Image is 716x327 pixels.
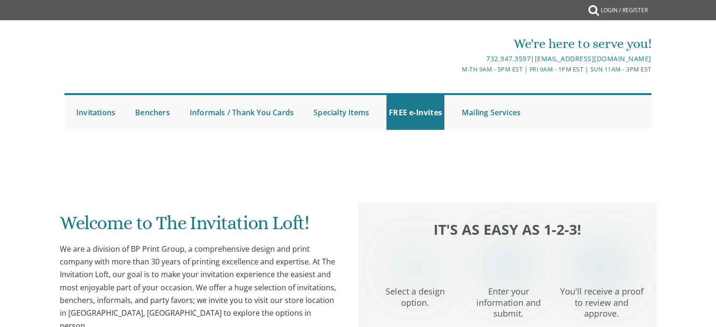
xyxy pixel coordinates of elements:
p: You'll receive a proof to review and approve. [557,282,646,319]
div: We're here to serve you! [261,34,652,53]
div: M-Th 9am - 5pm EST | Fri 9am - 1pm EST | Sun 11am - 3pm EST [261,64,652,74]
h1: Welcome to The Invitation Loft! [60,213,339,240]
img: step2.png [492,252,523,282]
p: Select a design option. [370,282,460,309]
a: Mailing Services [459,95,523,130]
a: FREE e-Invites [386,95,444,130]
a: Benchers [133,95,172,130]
a: Informals / Thank You Cards [187,95,296,130]
a: Specialty Items [311,95,371,130]
a: 732.947.3597 [486,54,531,63]
h2: It's as easy as 1-2-3! [368,219,647,240]
div: | [261,53,652,64]
img: step1.png [399,252,429,282]
a: [EMAIL_ADDRESS][DOMAIN_NAME] [535,54,652,63]
img: step3.png [586,252,616,282]
p: Enter your information and submit. [464,282,553,319]
a: Invitations [74,95,118,130]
